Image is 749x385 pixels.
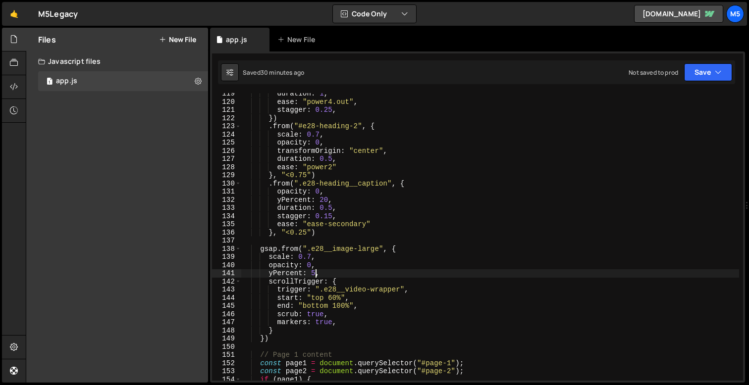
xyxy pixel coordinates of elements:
div: 123 [212,122,241,131]
div: 127 [212,155,241,163]
div: 132 [212,196,241,204]
div: 136 [212,229,241,237]
div: 134 [212,212,241,221]
div: 131 [212,188,241,196]
div: 133 [212,204,241,212]
div: 121 [212,106,241,114]
div: 137 [212,237,241,245]
div: 128 [212,163,241,172]
div: 119 [212,90,241,98]
div: 141 [212,269,241,278]
div: New File [277,35,319,45]
div: Not saved to prod [629,68,678,77]
div: app.js [56,77,77,86]
div: 150 [212,343,241,351]
div: 140 [212,261,241,270]
div: 143 [212,286,241,294]
div: 120 [212,98,241,106]
div: 17055/46915.js [38,71,208,91]
a: 🤙 [2,2,26,26]
div: 138 [212,245,241,253]
div: 130 [212,180,241,188]
div: 142 [212,278,241,286]
div: 144 [212,294,241,302]
div: 153 [212,367,241,376]
div: 129 [212,171,241,180]
div: 139 [212,253,241,261]
button: New File [159,36,196,44]
div: 145 [212,302,241,310]
div: 151 [212,351,241,359]
div: 126 [212,147,241,155]
div: 125 [212,139,241,147]
div: 30 minutes ago [261,68,304,77]
div: M5Legacy [38,8,78,20]
div: Javascript files [26,51,208,71]
div: Saved [243,68,304,77]
div: 124 [212,131,241,139]
div: 147 [212,318,241,327]
div: 146 [212,310,241,319]
a: M5 [726,5,744,23]
div: 152 [212,359,241,368]
a: [DOMAIN_NAME] [634,5,723,23]
div: 135 [212,220,241,229]
div: app.js [226,35,247,45]
button: Code Only [333,5,416,23]
button: Save [684,63,732,81]
div: 154 [212,376,241,384]
span: 1 [47,78,53,86]
div: 148 [212,327,241,335]
div: 122 [212,114,241,123]
div: 149 [212,335,241,343]
h2: Files [38,34,56,45]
